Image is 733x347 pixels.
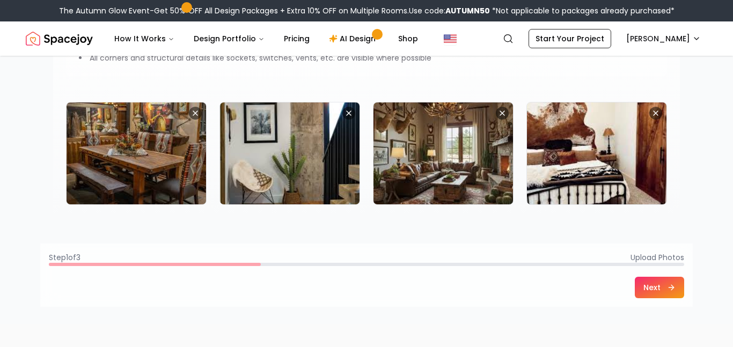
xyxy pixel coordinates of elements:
[490,5,675,16] span: *Not applicable to packages already purchased*
[631,252,684,263] span: Upload Photos
[26,28,93,49] a: Spacejoy
[445,5,490,16] b: AUTUMN50
[373,102,513,204] img: Room photo 3
[59,5,675,16] div: The Autumn Glow Event-Get 50% OFF All Design Packages + Extra 10% OFF on Multiple Rooms.
[390,28,427,49] a: Shop
[189,107,202,120] button: Remove image
[496,107,509,120] button: Remove image
[185,28,273,49] button: Design Portfolio
[320,28,387,49] a: AI Design
[106,28,183,49] button: How It Works
[635,277,684,298] button: Next
[106,28,427,49] nav: Main
[444,32,457,45] img: United States
[26,21,707,56] nav: Global
[529,29,611,48] a: Start Your Project
[49,252,80,263] span: Step 1 of 3
[275,28,318,49] a: Pricing
[620,29,707,48] button: [PERSON_NAME]
[527,102,666,204] img: Room photo 4
[220,102,360,204] img: Room photo 2
[649,107,662,120] button: Remove image
[342,107,355,120] button: Remove image
[79,53,654,63] li: All corners and structural details like sockets, switches, vents, etc. are visible where possible
[26,28,93,49] img: Spacejoy Logo
[409,5,490,16] span: Use code:
[67,102,206,204] img: Room photo 1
